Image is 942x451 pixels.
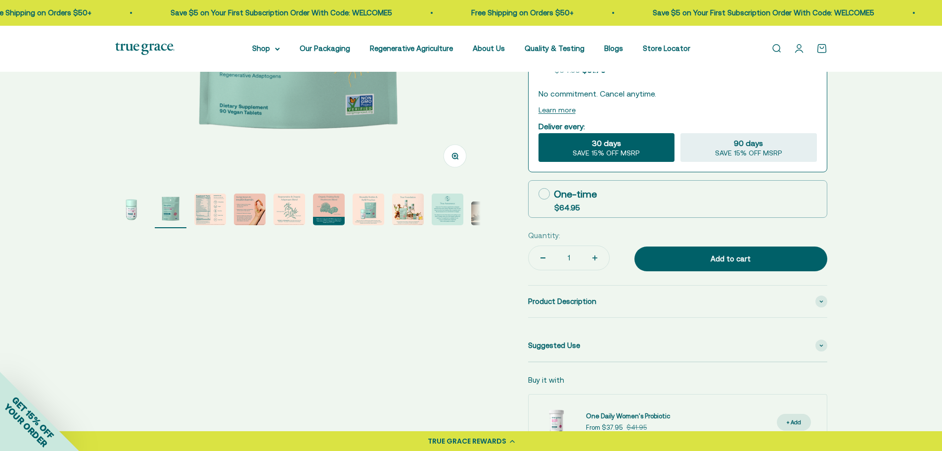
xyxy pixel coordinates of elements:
[155,194,186,225] img: Daily Multivitamin for Immune Support, Energy, Daily Balance, and Healthy Bone Support* - Vitamin...
[466,8,569,17] a: Free Shipping on Orders $50+
[471,201,503,228] button: Go to item 10
[194,194,226,225] img: Fruiting Body Vegan Soy Free Gluten Free Dairy Free
[586,411,670,422] a: One Daily Women's Probiotic
[473,44,505,52] a: About Us
[300,44,350,52] a: Our Packaging
[155,194,186,228] button: Go to item 2
[194,194,226,228] button: Go to item 3
[313,194,345,228] button: Go to item 6
[428,436,506,447] div: TRUE GRACE REWARDS
[528,340,580,351] span: Suggested Use
[10,395,56,441] span: GET 15% OFF
[586,412,670,420] span: One Daily Women's Probiotic
[529,246,557,270] button: Decrease quantity
[525,44,584,52] a: Quality & Testing
[353,194,384,225] img: When you opt out for our refill pouches instead of buying a whole new bottle every time you buy s...
[273,194,305,228] button: Go to item 5
[234,194,266,225] img: - 1200IU of Vitamin D3 from lichen and 60 mcg of Vitamin K2 from Mena-Q7 - Regenerative & organic...
[313,194,345,225] img: Reishi supports healthy aging. Lion's Mane for brain, nerve, and cognitive support. Maitake suppo...
[2,401,49,449] span: YOUR ORDER
[777,414,811,431] button: + Add
[370,44,453,52] a: Regenerative Agriculture
[432,194,463,225] img: Every lot of True Grace supplements undergoes extensive third-party testing. Regulation says we d...
[234,194,266,228] button: Go to item 4
[528,230,560,242] label: Quantity:
[581,246,609,270] button: Increase quantity
[604,44,623,52] a: Blogs
[643,44,690,52] a: Store Locator
[537,402,576,442] img: One Daily Women's Probiotic
[353,194,384,228] button: Go to item 7
[432,194,463,228] button: Go to item 9
[115,194,147,228] button: Go to item 1
[392,194,424,228] button: Go to item 8
[273,194,305,225] img: Holy Basil and Ashwagandha are Ayurvedic herbs known as "adaptogens." They support overall health...
[528,296,596,307] span: Product Description
[528,330,827,361] summary: Suggested Use
[528,374,564,386] p: Buy it with
[166,7,387,19] p: Save $5 on Your First Subscription Order With Code: WELCOME5
[115,194,147,225] img: Daily Multivitamin for Immune Support, Energy, Daily Balance, and Healthy Bone Support* Vitamin A...
[787,418,801,427] div: + Add
[252,43,280,54] summary: Shop
[634,247,827,271] button: Add to cart
[392,194,424,225] img: Our full product line provides a robust and comprehensive offering for a true foundation of healt...
[586,423,623,433] sale-price: From $37.95
[528,286,827,317] summary: Product Description
[654,253,807,265] div: Add to cart
[627,423,647,433] compare-at-price: $41.95
[648,7,869,19] p: Save $5 on Your First Subscription Order With Code: WELCOME5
